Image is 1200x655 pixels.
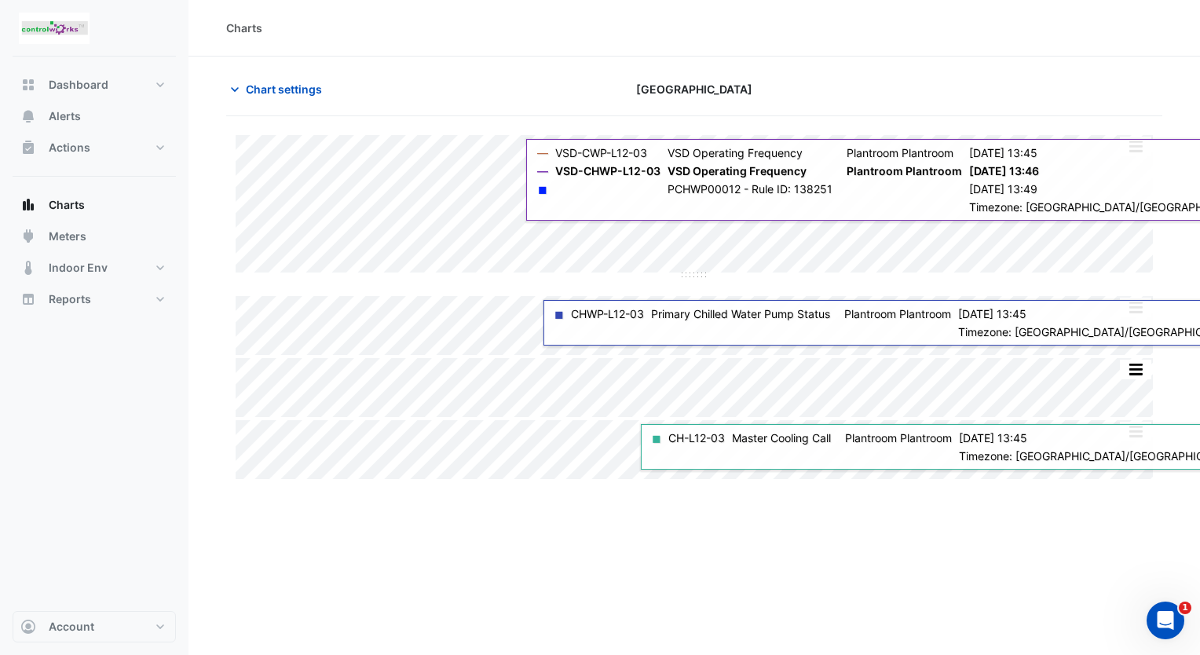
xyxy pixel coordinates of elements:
[1147,602,1184,639] iframe: Intercom live chat
[1120,298,1151,317] button: More Options
[13,101,176,132] button: Alerts
[1120,137,1151,156] button: More Options
[19,13,90,44] img: Company Logo
[1120,422,1151,441] button: More Options
[49,77,108,93] span: Dashboard
[13,252,176,284] button: Indoor Env
[13,611,176,642] button: Account
[226,20,262,36] div: Charts
[49,197,85,213] span: Charts
[49,108,81,124] span: Alerts
[20,260,36,276] app-icon: Indoor Env
[13,132,176,163] button: Actions
[20,291,36,307] app-icon: Reports
[49,260,108,276] span: Indoor Env
[1120,360,1151,379] button: More Options
[49,619,94,635] span: Account
[13,69,176,101] button: Dashboard
[20,140,36,156] app-icon: Actions
[20,229,36,244] app-icon: Meters
[226,75,332,103] button: Chart settings
[13,189,176,221] button: Charts
[636,81,752,97] span: [GEOGRAPHIC_DATA]
[49,140,90,156] span: Actions
[13,284,176,315] button: Reports
[20,108,36,124] app-icon: Alerts
[49,291,91,307] span: Reports
[49,229,86,244] span: Meters
[20,77,36,93] app-icon: Dashboard
[20,197,36,213] app-icon: Charts
[246,81,322,97] span: Chart settings
[1179,602,1191,614] span: 1
[13,221,176,252] button: Meters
